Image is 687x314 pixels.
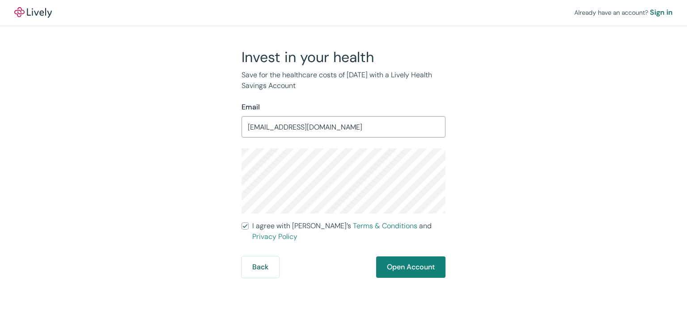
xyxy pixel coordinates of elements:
label: Email [242,102,260,113]
a: Privacy Policy [252,232,297,241]
a: LivelyLively [14,7,52,18]
a: Terms & Conditions [353,221,417,230]
img: Lively [14,7,52,18]
button: Back [242,256,279,278]
span: I agree with [PERSON_NAME]’s and [252,221,445,242]
a: Sign in [650,7,673,18]
div: Already have an account? [574,7,673,18]
p: Save for the healthcare costs of [DATE] with a Lively Health Savings Account [242,70,445,91]
h2: Invest in your health [242,48,445,66]
button: Open Account [376,256,445,278]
